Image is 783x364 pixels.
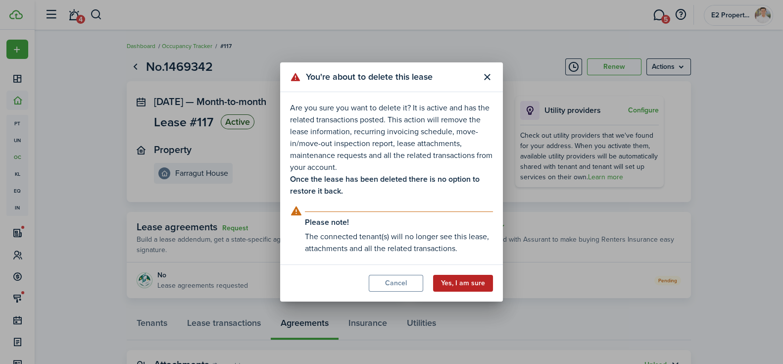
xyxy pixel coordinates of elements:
button: Close modal [479,69,495,86]
button: Yes, I am sure [433,275,493,292]
p: Are you sure you want to delete it? It is active and has the related transactions posted. This ac... [290,102,493,173]
button: Cancel [369,275,423,292]
span: You're about to delete this lease [306,70,433,84]
explanation-description: The connected tenant(s) will no longer see this lease, attachments and all the related transactions. [305,231,493,255]
explanation-title: Please note! [305,218,493,227]
b: Once the lease has been deleted there is no option to restore it back. [290,173,480,197]
i: outline [290,205,302,217]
